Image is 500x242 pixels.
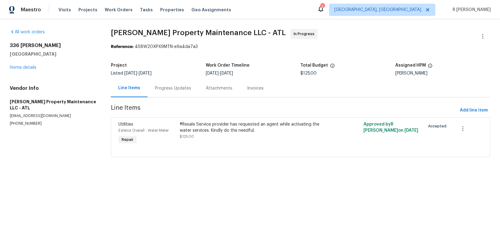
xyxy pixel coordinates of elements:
[105,7,133,13] span: Work Orders
[206,71,219,75] span: [DATE]
[405,128,419,133] span: [DATE]
[10,51,96,57] h5: [GEOGRAPHIC_DATA]
[111,45,133,49] b: Reference:
[457,105,490,116] button: Add line item
[160,7,184,13] span: Properties
[111,29,286,36] span: [PERSON_NAME] Property Maintenance LLC - ATL
[206,71,233,75] span: -
[111,105,457,116] span: Line Items
[330,63,335,71] span: The total cost of line items that have been proposed by Opendoor. This sum includes line items th...
[78,7,97,13] span: Projects
[140,8,153,12] span: Tasks
[10,113,96,119] p: [EMAIL_ADDRESS][DOMAIN_NAME]
[10,30,45,34] a: All work orders
[10,99,96,111] h5: [PERSON_NAME] Property Maintenance LLC - ATL
[428,123,449,129] span: Accepted
[111,44,490,50] div: 4S8W20XPX9MTN-e9a4da7a3
[301,63,328,68] h5: Total Budget
[460,107,488,114] span: Add line item
[119,137,136,143] span: Repair
[118,85,140,91] div: Line Items
[10,65,36,70] a: Home details
[111,63,127,68] h5: Project
[111,71,152,75] span: Listed
[301,71,317,75] span: $125.00
[428,63,433,71] span: The hpm assigned to this work order.
[395,63,426,68] h5: Assigned HPM
[118,122,133,127] span: Utilities
[58,7,71,13] span: Visits
[155,85,191,91] div: Progress Updates
[206,63,250,68] h5: Work Order Timeline
[334,7,421,13] span: [GEOGRAPHIC_DATA], [GEOGRAPHIC_DATA]
[450,7,491,13] span: R [PERSON_NAME]
[124,71,152,75] span: -
[320,4,325,10] div: 1
[10,121,96,126] p: [PHONE_NUMBER]
[124,71,137,75] span: [DATE]
[118,129,169,132] span: Exterior Overall - Water Meter
[10,42,96,49] h2: 336 [PERSON_NAME]
[180,121,329,134] div: #Resale Service provider has requested an agent while activating the water services. Kindly do th...
[220,71,233,75] span: [DATE]
[247,85,264,91] div: Invoices
[364,122,419,133] span: Approved by R [PERSON_NAME] on
[191,7,231,13] span: Geo Assignments
[21,7,41,13] span: Maestro
[206,85,232,91] div: Attachments
[10,85,96,91] h4: Vendor Info
[180,135,194,138] span: $125.00
[139,71,152,75] span: [DATE]
[395,71,490,75] div: [PERSON_NAME]
[294,31,317,37] span: In Progress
